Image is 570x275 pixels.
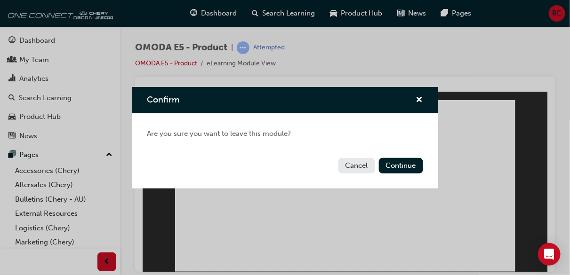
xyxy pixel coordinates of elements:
button: Continue [379,158,423,173]
div: Are you sure you want to leave this module? [132,113,438,154]
span: cross-icon [416,96,423,105]
div: Open Intercom Messenger [538,243,561,266]
span: Confirm [147,94,180,105]
button: cross-icon [416,94,423,106]
div: Confirm [132,87,438,189]
button: Cancel [338,158,375,173]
